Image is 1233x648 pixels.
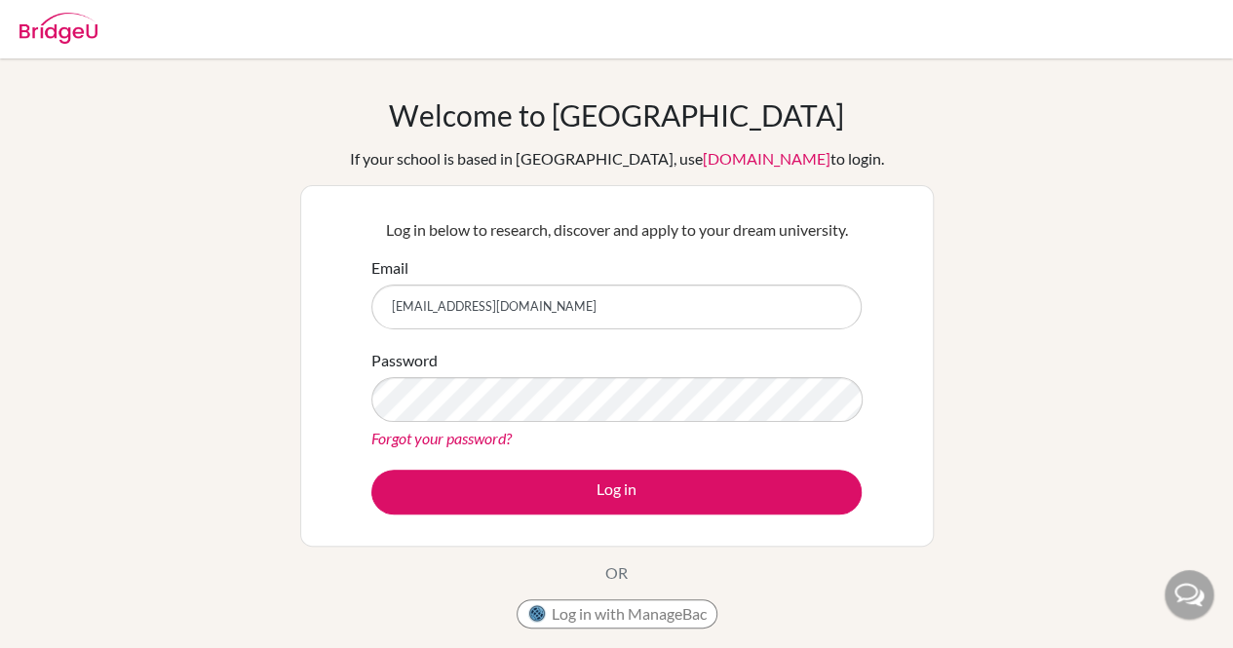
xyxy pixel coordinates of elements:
a: [DOMAIN_NAME] [703,149,830,168]
button: Log in [371,470,862,515]
button: Log in with ManageBac [517,599,717,629]
span: Help [44,14,84,31]
label: Password [371,349,438,372]
h1: Welcome to [GEOGRAPHIC_DATA] [389,97,844,133]
label: Email [371,256,408,280]
div: If your school is based in [GEOGRAPHIC_DATA], use to login. [350,147,884,171]
img: Bridge-U [19,13,97,44]
p: OR [605,561,628,585]
p: Log in below to research, discover and apply to your dream university. [371,218,862,242]
a: Forgot your password? [371,429,512,447]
